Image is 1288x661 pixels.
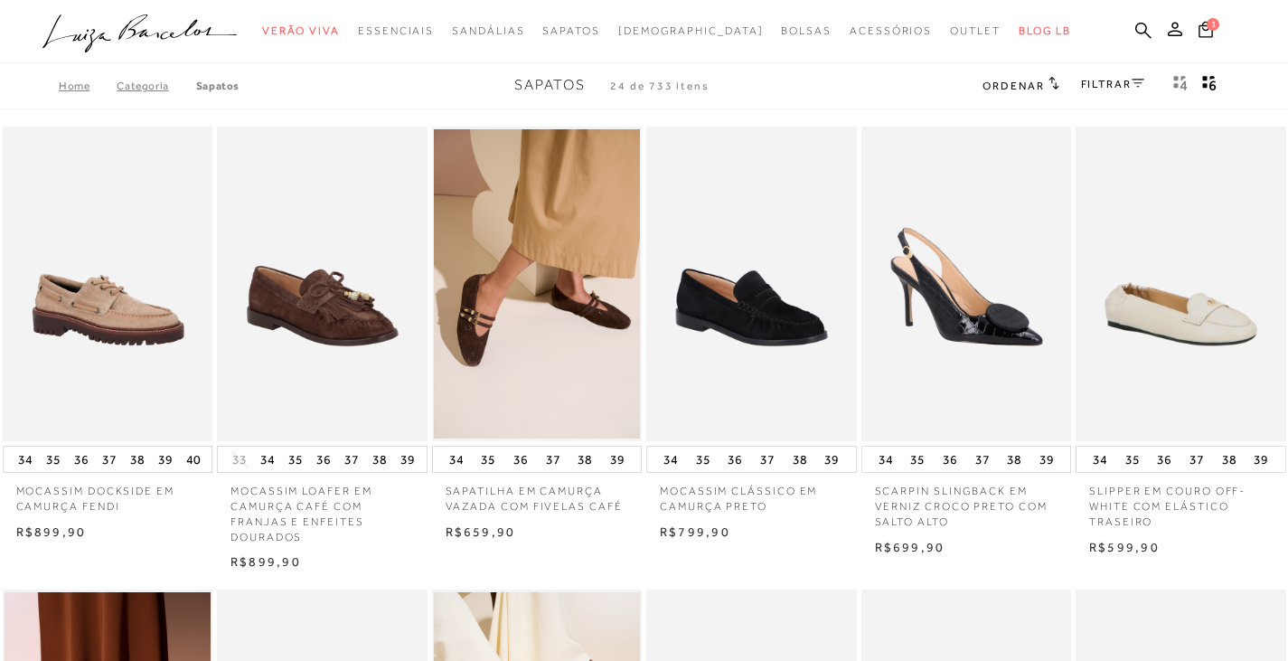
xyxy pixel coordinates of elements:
span: Bolsas [781,24,832,37]
a: categoryNavScreenReaderText [452,14,524,48]
button: 34 [873,447,898,472]
button: 37 [339,447,364,472]
a: SAPATILHA EM CAMURÇA VAZADA COM FIVELAS CAFÉ [432,473,643,515]
button: 39 [1034,447,1059,472]
button: Mostrar 4 produtos por linha [1168,74,1193,98]
button: 39 [395,447,420,472]
button: 38 [1001,447,1027,472]
button: 35 [283,447,308,472]
span: R$899,90 [230,554,301,569]
span: Sapatos [542,24,599,37]
img: SLIPPER EM COURO OFF-WHITE COM ELÁSTICO TRASEIRO [1077,129,1284,439]
button: 37 [541,447,566,472]
a: MOCASSIM LOAFER EM CAMURÇA CAFÉ COM FRANJAS E ENFEITES DOURADOS [217,473,428,544]
button: 33 [227,451,252,468]
button: 36 [311,447,336,472]
button: 39 [605,447,630,472]
a: MOCASSIM CLÁSSICO EM CAMURÇA PRETO MOCASSIM CLÁSSICO EM CAMURÇA PRETO [648,129,855,439]
span: 1 [1207,18,1219,31]
span: Sandálias [452,24,524,37]
a: Categoria [117,80,195,92]
a: categoryNavScreenReaderText [850,14,932,48]
span: R$599,90 [1089,540,1160,554]
a: SCARPIN SLINGBACK EM VERNIZ CROCO PRETO COM SALTO ALTO SCARPIN SLINGBACK EM VERNIZ CROCO PRETO CO... [863,129,1070,439]
span: R$899,90 [16,524,87,539]
a: Sapatos [196,80,240,92]
img: MOCASSIM DOCKSIDE EM CAMURÇA FENDI [5,129,212,439]
button: 36 [937,447,963,472]
span: Essenciais [358,24,434,37]
button: 38 [125,447,150,472]
button: 39 [153,447,178,472]
button: 1 [1193,20,1218,44]
span: Ordenar [982,80,1044,92]
a: Home [59,80,117,92]
a: FILTRAR [1081,78,1144,90]
button: 40 [181,447,206,472]
a: SLIPPER EM COURO OFF-WHITE COM ELÁSTICO TRASEIRO [1076,473,1286,529]
span: R$799,90 [660,524,730,539]
button: 37 [97,447,122,472]
button: gridText6Desc [1197,74,1222,98]
a: MOCASSIM DOCKSIDE EM CAMURÇA FENDI MOCASSIM DOCKSIDE EM CAMURÇA FENDI [5,129,212,439]
span: R$659,90 [446,524,516,539]
a: BLOG LB [1019,14,1071,48]
span: [DEMOGRAPHIC_DATA] [618,24,764,37]
span: Acessórios [850,24,932,37]
span: 24 de 733 itens [610,80,710,92]
button: 36 [69,447,94,472]
span: BLOG LB [1019,24,1071,37]
button: 36 [1152,447,1177,472]
a: categoryNavScreenReaderText [781,14,832,48]
img: SCARPIN SLINGBACK EM VERNIZ CROCO PRETO COM SALTO ALTO [863,129,1070,439]
button: 36 [722,447,747,472]
span: Verão Viva [262,24,340,37]
button: 34 [1087,447,1113,472]
button: 34 [444,447,469,472]
span: Outlet [950,24,1001,37]
button: 35 [475,447,501,472]
a: SCARPIN SLINGBACK EM VERNIZ CROCO PRETO COM SALTO ALTO [861,473,1072,529]
a: SLIPPER EM COURO OFF-WHITE COM ELÁSTICO TRASEIRO SLIPPER EM COURO OFF-WHITE COM ELÁSTICO TRASEIRO [1077,129,1284,439]
img: MOCASSIM LOAFER EM CAMURÇA CAFÉ COM FRANJAS E ENFEITES DOURADOS [219,129,426,439]
button: 37 [755,447,780,472]
button: 34 [658,447,683,472]
button: 39 [819,447,844,472]
a: MOCASSIM LOAFER EM CAMURÇA CAFÉ COM FRANJAS E ENFEITES DOURADOS MOCASSIM LOAFER EM CAMURÇA CAFÉ C... [219,129,426,439]
a: categoryNavScreenReaderText [542,14,599,48]
a: SAPATILHA EM CAMURÇA VAZADA COM FIVELAS CAFÉ SAPATILHA EM CAMURÇA VAZADA COM FIVELAS CAFÉ [434,129,641,439]
a: categoryNavScreenReaderText [358,14,434,48]
button: 35 [905,447,930,472]
button: 37 [970,447,995,472]
button: 38 [1217,447,1242,472]
img: MOCASSIM CLÁSSICO EM CAMURÇA PRETO [648,129,855,439]
a: categoryNavScreenReaderText [262,14,340,48]
button: 34 [13,447,38,472]
button: 39 [1248,447,1274,472]
button: 35 [691,447,716,472]
button: 38 [367,447,392,472]
a: MOCASSIM DOCKSIDE EM CAMURÇA FENDI [3,473,213,515]
button: 35 [41,447,66,472]
a: MOCASSIM CLÁSSICO EM CAMURÇA PRETO [646,473,857,515]
a: categoryNavScreenReaderText [950,14,1001,48]
button: 34 [255,447,280,472]
button: 38 [787,447,813,472]
span: R$699,90 [875,540,945,554]
span: Sapatos [514,77,586,93]
button: 35 [1120,447,1145,472]
button: 37 [1184,447,1209,472]
button: 38 [572,447,597,472]
button: 36 [508,447,533,472]
a: noSubCategoriesText [618,14,764,48]
img: SAPATILHA EM CAMURÇA VAZADA COM FIVELAS CAFÉ [434,129,641,439]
